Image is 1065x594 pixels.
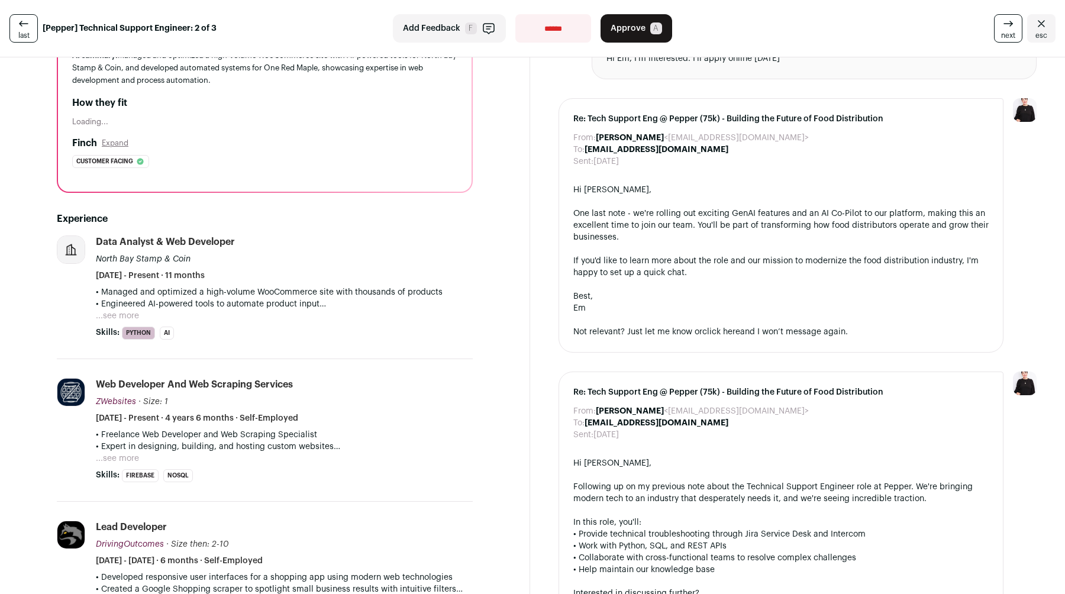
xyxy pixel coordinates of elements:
[96,235,235,248] div: Data Analyst & Web Developer
[76,156,133,167] span: Customer facing
[96,327,120,338] span: Skills:
[596,134,664,142] b: [PERSON_NAME]
[465,22,477,34] span: F
[96,540,164,548] span: DrivingOutcomes
[96,521,167,534] div: Lead Developer
[994,14,1022,43] a: next
[57,521,85,548] img: 62eb372e927a502b37f48283ab8ca497b9ffb0a13f294bce71d446745e23a085.jpg
[160,327,174,340] li: AI
[96,453,139,464] button: ...see more
[606,53,1022,64] div: Hi Em, I'm interested. I'll apply online [DATE]
[585,146,728,154] b: [EMAIL_ADDRESS][DOMAIN_NAME]
[573,156,593,167] dt: Sent:
[96,378,293,391] div: Web Developer and Web Scraping Services
[702,328,740,336] a: click here
[573,564,989,576] div: • Help maintain our knowledge base
[611,22,646,34] span: Approve
[1013,372,1037,395] img: 9240684-medium_jpg
[1035,31,1047,40] span: esc
[96,572,473,583] p: • Developed responsive user interfaces for a shopping app using modern web technologies
[96,286,473,298] p: • Managed and optimized a high-volume WooCommerce site with thousands of products
[72,117,457,127] div: Loading...
[573,386,989,398] span: Re: Tech Support Eng @ Pepper (75k) - Building the Future of Food Distribution
[96,398,136,406] span: ZWebsites
[96,412,298,424] span: [DATE] - Present · 4 years 6 months · Self-Employed
[593,429,619,441] dd: [DATE]
[72,96,457,110] h2: How they fit
[573,457,989,469] div: Hi [PERSON_NAME],
[102,138,128,148] button: Expand
[96,469,120,481] span: Skills:
[573,417,585,429] dt: To:
[573,184,989,338] div: Hi [PERSON_NAME], One last note - we're rolling out exciting GenAI features and an AI Co-Pilot to...
[18,31,30,40] span: last
[573,405,596,417] dt: From:
[573,144,585,156] dt: To:
[96,270,205,282] span: [DATE] - Present · 11 months
[57,379,85,406] img: 553ac7c6cc36c58feff1e4c011a56ea26f06a7989610934b341ebbd5edb29542.jpg
[72,49,457,86] div: Managed and optimized a high-volume WooCommerce site with AI-powered tools for North Bay Stamp & ...
[573,429,593,441] dt: Sent:
[601,14,672,43] button: Approve A
[593,156,619,167] dd: [DATE]
[573,481,989,505] div: Following up on my previous note about the Technical Support Engineer role at Pepper. We're bring...
[650,22,662,34] span: A
[573,132,596,144] dt: From:
[393,14,506,43] button: Add Feedback F
[573,540,989,552] div: • Work with Python, SQL, and REST APIs
[96,310,139,322] button: ...see more
[573,113,989,125] span: Re: Tech Support Eng @ Pepper (75k) - Building the Future of Food Distribution
[122,469,159,482] li: Firebase
[96,255,191,263] span: North Bay Stamp & Coin
[403,22,460,34] span: Add Feedback
[96,298,473,310] p: • Engineered AI-powered tools to automate product input
[596,132,809,144] dd: <[EMAIL_ADDRESS][DOMAIN_NAME]>
[9,14,38,43] a: last
[96,555,263,567] span: [DATE] - [DATE] · 6 months · Self-Employed
[1027,14,1056,43] a: Close
[96,429,473,441] p: • Freelance Web Developer and Web Scraping Specialist
[573,552,989,564] div: • Collaborate with cross-functional teams to resolve complex challenges
[1001,31,1015,40] span: next
[96,441,473,453] p: • Expert in designing, building, and hosting custom websites
[57,212,473,226] h2: Experience
[122,327,155,340] li: Python
[573,528,989,540] div: • Provide technical troubleshooting through Jira Service Desk and Intercom
[72,136,97,150] h2: Finch
[596,407,664,415] b: [PERSON_NAME]
[166,540,229,548] span: · Size then: 2-10
[585,419,728,427] b: [EMAIL_ADDRESS][DOMAIN_NAME]
[57,236,85,263] img: company-logo-placeholder-414d4e2ec0e2ddebbe968bf319fdfe5acfe0c9b87f798d344e800bc9a89632a0.png
[163,469,193,482] li: NoSQL
[1013,98,1037,122] img: 9240684-medium_jpg
[573,516,989,528] div: In this role, you'll:
[43,22,217,34] strong: [Pepper] Technical Support Engineer: 2 of 3
[138,398,168,406] span: · Size: 1
[596,405,809,417] dd: <[EMAIL_ADDRESS][DOMAIN_NAME]>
